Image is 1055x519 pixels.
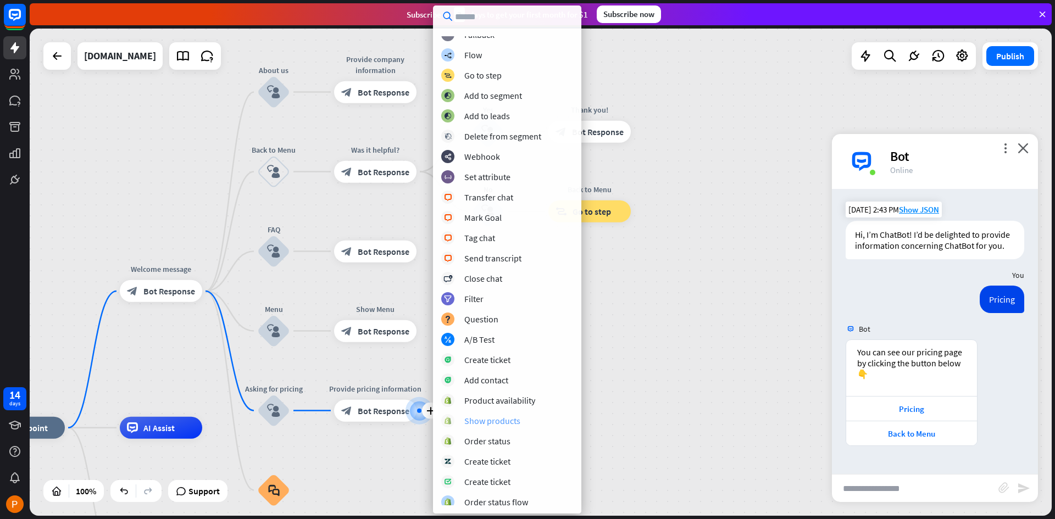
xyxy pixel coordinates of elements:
div: Create ticket [464,456,510,467]
div: Subscribe now [597,5,661,23]
i: block_bot_response [341,246,352,257]
i: builder_tree [444,52,452,59]
i: block_livechat [444,235,452,242]
div: Hi, I’m ChatBot! I’d be delighted to provide information concerning ChatBot for you. [846,221,1024,259]
div: chatbot.com [84,42,156,70]
div: Add contact [464,375,508,386]
span: Bot [859,324,870,334]
i: filter [444,295,452,303]
span: AI Assist [143,422,175,433]
span: Bot Response [358,405,409,416]
div: Create ticket [464,354,510,365]
div: Was it helpful? [326,144,425,155]
span: Show JSON [899,204,939,215]
div: Delete from segment [464,131,541,142]
i: more_vert [1000,143,1010,153]
i: block_add_to_segment [444,92,452,99]
div: Product availability [464,395,535,406]
div: 100% [73,482,99,500]
button: Publish [986,46,1034,66]
div: Thank you! [540,104,639,115]
div: Filter [464,293,484,304]
div: Send transcript [464,253,521,264]
i: block_livechat [444,214,452,221]
div: Back to Menu [540,184,639,195]
div: You can see our pricing page by clicking the button below 👇 [857,347,966,380]
i: block_user_input [267,165,280,178]
div: Order status [464,436,510,447]
div: Back to Menu [241,144,307,155]
span: Bot Response [358,87,409,98]
div: days [9,400,20,408]
i: block_livechat [444,255,452,262]
i: block_user_input [267,245,280,258]
i: block_bot_response [341,87,352,98]
div: Webhook [464,151,500,162]
div: Online [890,165,1025,175]
div: Bot [890,148,1025,165]
a: 14 days [3,387,26,410]
i: block_set_attribute [445,174,452,181]
div: Show Menu [326,304,425,315]
span: Go to step [573,206,611,217]
i: block_faq [268,484,280,496]
div: Menu [241,304,307,315]
div: Subscribe in days to get your first month for $1 [407,7,588,22]
div: Add to segment [464,90,522,101]
div: FAQ [241,224,307,235]
i: block_ab_testing [445,336,452,343]
i: block_bot_response [341,166,352,177]
div: Pricing [980,286,1024,313]
i: block_attachment [998,482,1009,493]
div: Pricing [852,404,971,414]
div: Create ticket [464,476,510,487]
i: webhooks [445,153,452,160]
span: Support [188,482,220,500]
div: A/B Test [464,334,495,345]
i: block_close_chat [443,275,452,282]
div: Flow [464,49,482,60]
div: 14 [9,390,20,400]
i: block_delete_from_segment [445,133,452,140]
i: block_bot_response [127,286,138,297]
span: Bot Response [143,286,195,297]
i: block_goto [444,72,452,79]
div: Welcome message [112,264,210,275]
div: Transfer chat [464,192,513,203]
span: You [1012,270,1024,280]
i: send [1017,482,1030,495]
i: block_user_input [267,325,280,338]
i: block_question [445,316,451,323]
i: plus [426,407,435,415]
i: block_user_input [267,404,280,417]
div: Show products [464,415,520,426]
i: block_bot_response [341,326,352,337]
div: Back to Menu [852,428,971,439]
i: block_user_input [267,86,280,99]
div: [DATE] 2:43 PM [846,202,942,217]
div: Go to step [464,70,502,81]
div: Tag chat [464,232,495,243]
span: Bot Response [358,326,409,337]
span: Bot Response [358,166,409,177]
i: block_bot_response [341,405,352,416]
i: block_livechat [444,194,452,201]
div: Question [464,314,498,325]
i: block_add_to_segment [444,113,452,120]
span: Bot Response [572,126,624,137]
div: Provide company information [326,54,425,76]
div: Add to leads [464,110,510,121]
div: Mark Goal [464,212,502,223]
div: Order status flow [464,496,528,507]
div: Asking for pricing [241,383,307,394]
button: Open LiveChat chat widget [9,4,42,37]
div: Set attribute [464,171,510,182]
i: close [1018,143,1029,153]
div: Close chat [464,273,502,284]
span: Bot Response [358,246,409,257]
div: Provide pricing information [326,383,425,394]
div: About us [241,65,307,76]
